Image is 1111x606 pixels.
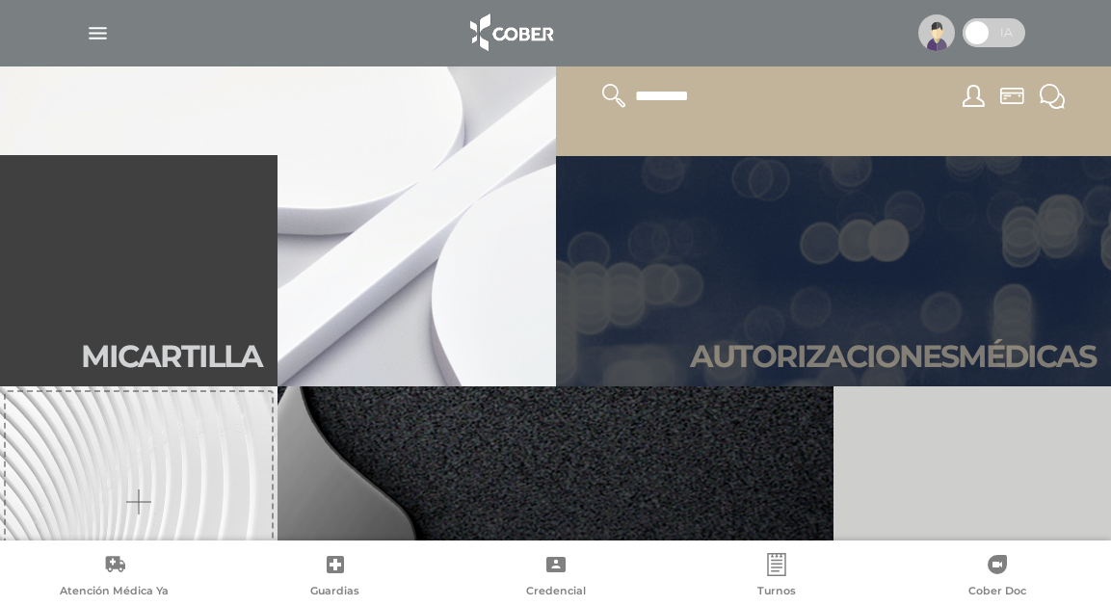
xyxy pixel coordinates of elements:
img: profile-placeholder.svg [918,14,955,51]
h2: Mi car tilla [81,338,262,375]
img: logo_cober_home-white.png [460,10,561,56]
a: Atención Médica Ya [4,553,225,602]
span: Cober Doc [968,584,1026,601]
a: Turnos [666,553,886,602]
a: Guardias [225,553,445,602]
span: Turnos [757,584,796,601]
a: Credencial [445,553,666,602]
span: Guardias [310,584,359,601]
span: Atención Médica Ya [60,584,169,601]
a: Cober Doc [886,553,1107,602]
h2: Autori zaciones médicas [690,338,1096,375]
span: Credencial [526,584,586,601]
img: Cober_menu-lines-white.svg [86,21,110,45]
